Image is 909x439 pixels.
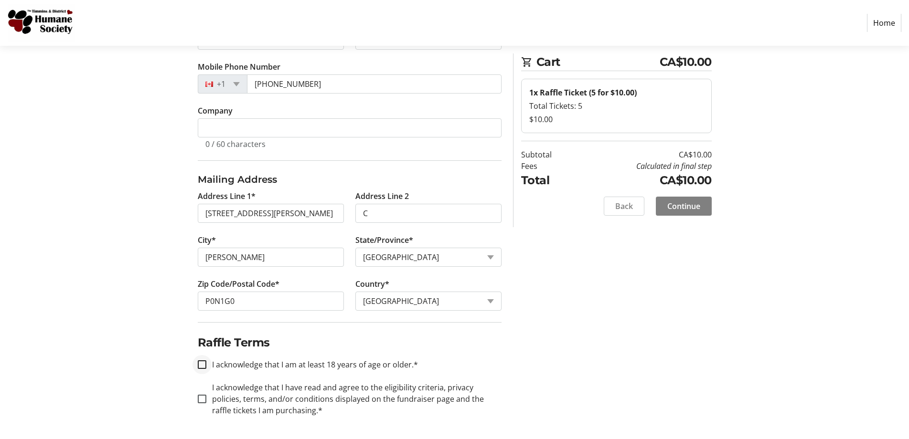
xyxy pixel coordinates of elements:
button: Continue [656,197,712,216]
label: City* [198,234,216,246]
label: Zip Code/Postal Code* [198,278,279,290]
td: CA$10.00 [576,172,712,189]
input: City [198,248,344,267]
h2: Raffle Terms [198,334,502,351]
div: $10.00 [529,114,704,125]
div: Total Tickets: 5 [529,100,704,112]
span: Continue [667,200,700,212]
label: Mobile Phone Number [198,61,280,73]
a: Home [867,14,901,32]
td: CA$10.00 [576,149,712,160]
td: Total [521,172,576,189]
label: Address Line 2 [355,190,409,202]
tr-character-limit: 0 / 60 characters [205,139,266,149]
label: Company [198,105,233,116]
label: Address Line 1* [198,190,256,202]
input: Zip or Postal Code [198,292,344,311]
button: Back [604,197,644,216]
label: I acknowledge that I am at least 18 years of age or older.* [206,359,418,370]
td: Calculated in final step [576,160,712,172]
label: Country* [355,278,389,290]
img: Timmins and District Humane Society's Logo [8,4,75,42]
input: (506) 234-5678 [247,74,502,94]
span: Cart [536,53,660,71]
input: Address [198,204,344,223]
td: Subtotal [521,149,576,160]
label: State/Province* [355,234,413,246]
label: I acknowledge that I have read and agree to the eligibility criteria, privacy policies, terms, an... [206,382,502,416]
strong: 1x Raffle Ticket (5 for $10.00) [529,87,637,98]
h3: Mailing Address [198,172,502,187]
span: Back [615,200,633,212]
span: CA$10.00 [660,53,712,71]
td: Fees [521,160,576,172]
